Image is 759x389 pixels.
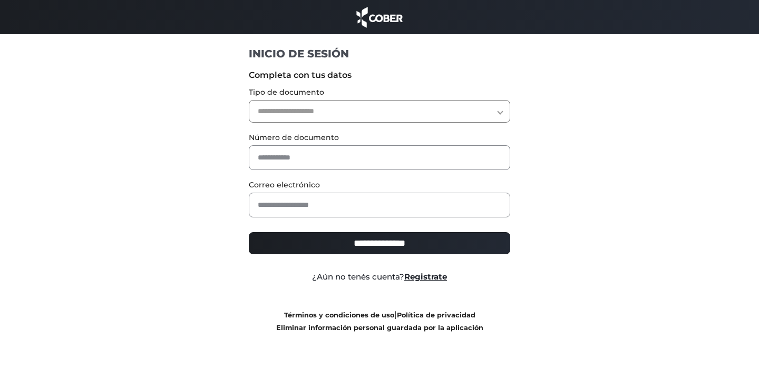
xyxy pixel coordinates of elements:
a: Política de privacidad [397,311,475,319]
label: Completa con tus datos [249,69,511,82]
div: ¿Aún no tenés cuenta? [241,271,519,283]
label: Número de documento [249,132,511,143]
div: | [241,308,519,334]
a: Términos y condiciones de uso [284,311,394,319]
label: Correo electrónico [249,179,511,191]
a: Registrate [404,272,447,282]
a: Eliminar información personal guardada por la aplicación [276,324,483,332]
img: cober_marca.png [354,5,405,29]
h1: INICIO DE SESIÓN [249,47,511,61]
label: Tipo de documento [249,87,511,98]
